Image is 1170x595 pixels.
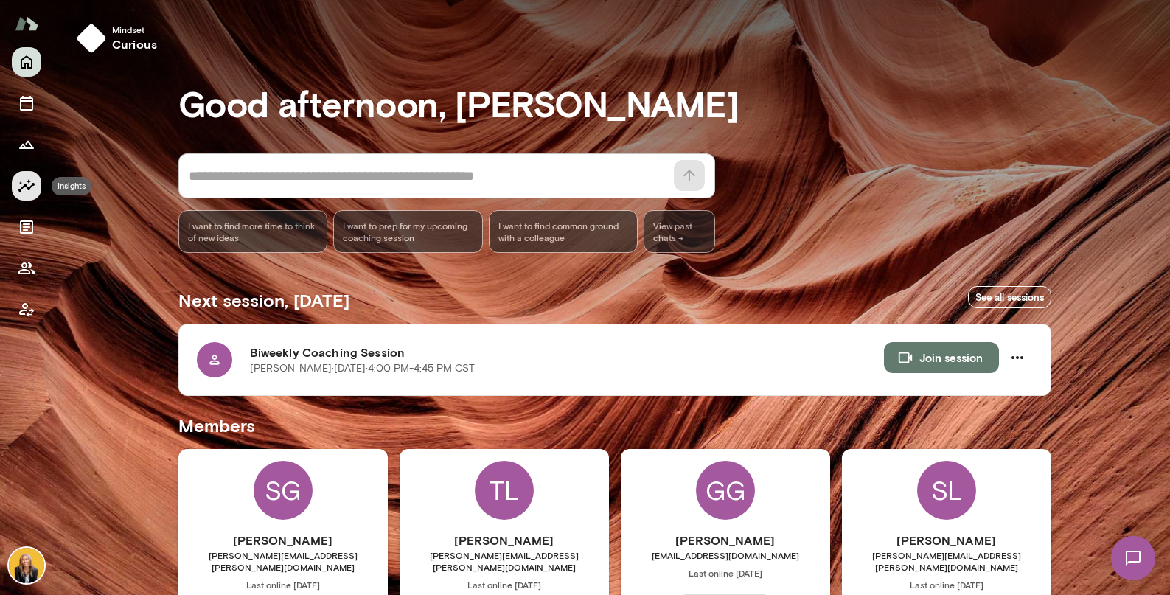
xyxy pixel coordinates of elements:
div: SL [917,461,976,520]
span: I want to find common ground with a colleague [498,220,629,243]
h6: [PERSON_NAME] [400,532,609,549]
button: Insights [12,171,41,201]
h6: [PERSON_NAME] [842,532,1051,549]
h5: Next session, [DATE] [178,288,349,312]
h5: Members [178,414,1051,437]
button: Join session [884,342,999,373]
div: I want to prep for my upcoming coaching session [333,210,483,253]
div: Insights [52,177,91,195]
img: Leah Beltz [9,548,44,583]
span: View past chats -> [644,210,714,253]
div: SG [254,461,313,520]
span: [PERSON_NAME][EMAIL_ADDRESS][PERSON_NAME][DOMAIN_NAME] [178,549,388,573]
h6: curious [112,35,157,53]
button: Client app [12,295,41,324]
span: [PERSON_NAME][EMAIL_ADDRESS][PERSON_NAME][DOMAIN_NAME] [842,549,1051,573]
span: I want to find more time to think of new ideas [188,220,318,243]
span: Mindset [112,24,157,35]
button: Mindsetcurious [71,18,169,59]
button: Growth Plan [12,130,41,159]
span: Last online [DATE] [178,579,388,591]
span: [EMAIL_ADDRESS][DOMAIN_NAME] [621,549,830,561]
span: I want to prep for my upcoming coaching session [343,220,473,243]
button: Home [12,47,41,77]
span: [PERSON_NAME][EMAIL_ADDRESS][PERSON_NAME][DOMAIN_NAME] [400,549,609,573]
h6: Biweekly Coaching Session [250,344,884,361]
img: mindset [77,24,106,53]
h6: [PERSON_NAME] [621,532,830,549]
div: I want to find common ground with a colleague [489,210,638,253]
div: GG [696,461,755,520]
img: Mento [15,10,38,38]
span: Last online [DATE] [400,579,609,591]
button: Members [12,254,41,283]
h3: Good afternoon, [PERSON_NAME] [178,83,1051,124]
div: I want to find more time to think of new ideas [178,210,328,253]
h6: [PERSON_NAME] [178,532,388,549]
a: See all sessions [968,286,1051,309]
button: Documents [12,212,41,242]
span: Last online [DATE] [842,579,1051,591]
button: Sessions [12,88,41,118]
span: Last online [DATE] [621,567,830,579]
p: [PERSON_NAME] · [DATE] · 4:00 PM-4:45 PM CST [250,361,475,376]
div: TL [475,461,534,520]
